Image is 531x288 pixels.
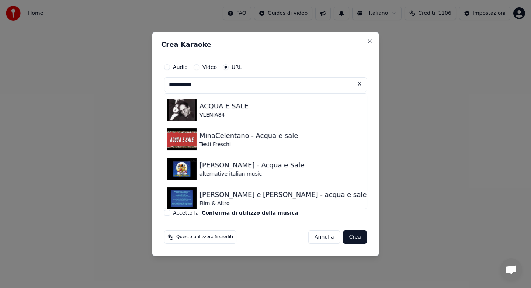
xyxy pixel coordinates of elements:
img: Mina e Celentano - acqua e sale con testo [167,187,197,209]
div: [PERSON_NAME] e [PERSON_NAME] - acqua e sale con testo [199,190,400,200]
button: Accetto la [202,210,298,215]
div: MinaCelentano - Acqua e sale [199,131,298,141]
img: MinaCelentano - Acqua e sale [167,128,197,150]
div: Film & Altro [199,200,400,207]
label: URL [232,65,242,70]
div: alternative italian music [199,170,304,178]
div: Testi Freschi [199,141,298,148]
h2: Crea Karaoke [161,41,370,48]
label: Video [202,65,217,70]
img: ACQUA E SALE [167,99,197,121]
span: Questo utilizzerà 5 crediti [176,234,233,240]
button: Annulla [308,230,340,244]
label: Audio [173,65,188,70]
div: VLENIA84 [199,111,249,119]
img: Mina Celentano - Acqua e Sale [167,158,197,180]
div: ACQUA E SALE [199,101,249,111]
label: Accetto la [173,210,298,215]
button: Crea [343,230,367,244]
div: [PERSON_NAME] - Acqua e Sale [199,160,304,170]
